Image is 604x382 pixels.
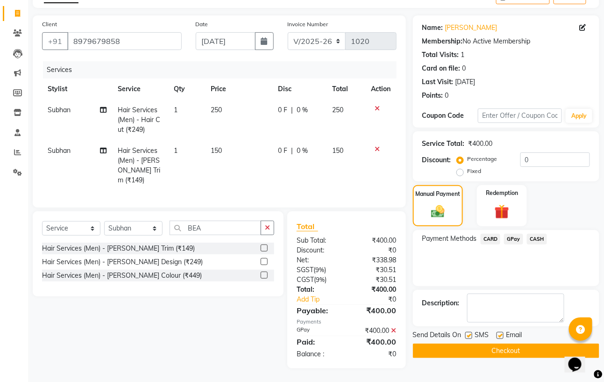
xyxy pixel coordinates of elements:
[475,330,489,342] span: SMS
[42,79,112,100] th: Stylist
[42,257,203,267] div: Hair Services (Men) - [PERSON_NAME] Design (₹249)
[42,32,68,50] button: +91
[290,265,347,275] div: ( )
[168,79,206,100] th: Qty
[347,265,404,275] div: ₹30.51
[347,305,404,316] div: ₹400.00
[290,236,347,245] div: Sub Total:
[290,336,347,347] div: Paid:
[347,275,404,285] div: ₹30.51
[288,20,328,29] label: Invoice Number
[332,146,343,155] span: 150
[297,105,308,115] span: 0 %
[347,349,404,359] div: ₹0
[422,91,443,101] div: Points:
[422,36,463,46] div: Membership:
[170,221,261,235] input: Search or Scan
[478,108,562,123] input: Enter Offer / Coupon Code
[366,79,397,100] th: Action
[211,146,222,155] span: 150
[422,155,451,165] div: Discount:
[272,79,327,100] th: Disc
[290,255,347,265] div: Net:
[422,23,443,33] div: Name:
[278,146,287,156] span: 0 F
[481,234,501,245] span: CARD
[347,285,404,295] div: ₹400.00
[174,106,178,114] span: 1
[327,79,366,100] th: Total
[468,167,482,175] label: Fixed
[422,50,459,60] div: Total Visits:
[290,285,347,295] div: Total:
[118,106,160,134] span: Hair Services (Men) - Hair Cut (₹249)
[290,349,347,359] div: Balance :
[297,275,314,284] span: CGST
[413,344,599,358] button: Checkout
[566,109,592,123] button: Apply
[462,64,466,73] div: 0
[278,105,287,115] span: 0 F
[422,64,461,73] div: Card on file:
[565,345,595,373] iframe: chat widget
[422,298,460,308] div: Description:
[506,330,522,342] span: Email
[347,236,404,245] div: ₹400.00
[48,106,71,114] span: Subhan
[48,146,71,155] span: Subhan
[211,106,222,114] span: 250
[42,244,195,253] div: Hair Services (Men) - [PERSON_NAME] Trim (₹149)
[67,32,182,50] input: Search by Name/Mobile/Email/Code
[486,189,518,197] label: Redemption
[347,245,404,255] div: ₹0
[297,146,308,156] span: 0 %
[316,276,325,283] span: 9%
[422,139,465,149] div: Service Total:
[347,336,404,347] div: ₹400.00
[315,266,324,274] span: 9%
[356,295,403,304] div: ₹0
[112,79,168,100] th: Service
[422,111,478,121] div: Coupon Code
[196,20,208,29] label: Date
[455,77,476,87] div: [DATE]
[504,234,523,245] span: GPay
[290,305,347,316] div: Payable:
[290,275,347,285] div: ( )
[445,91,449,101] div: 0
[290,245,347,255] div: Discount:
[527,234,547,245] span: CASH
[42,271,202,281] div: Hair Services (Men) - [PERSON_NAME] Colour (₹449)
[445,23,497,33] a: [PERSON_NAME]
[490,203,513,221] img: _gift.svg
[205,79,272,100] th: Price
[422,36,590,46] div: No Active Membership
[469,139,493,149] div: ₹400.00
[332,106,343,114] span: 250
[290,326,347,336] div: GPay
[43,61,404,79] div: Services
[297,318,396,326] div: Payments
[347,326,404,336] div: ₹400.00
[118,146,160,184] span: Hair Services (Men) - [PERSON_NAME] Trim (₹149)
[297,266,313,274] span: SGST
[468,155,497,163] label: Percentage
[291,146,293,156] span: |
[422,234,477,244] span: Payment Methods
[461,50,465,60] div: 1
[422,77,454,87] div: Last Visit:
[297,222,318,231] span: Total
[413,330,462,342] span: Send Details On
[174,146,178,155] span: 1
[427,204,449,220] img: _cash.svg
[347,255,404,265] div: ₹338.98
[291,105,293,115] span: |
[42,20,57,29] label: Client
[415,190,460,198] label: Manual Payment
[290,295,356,304] a: Add Tip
